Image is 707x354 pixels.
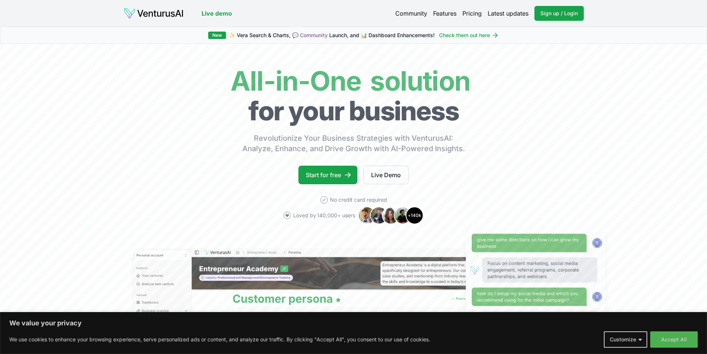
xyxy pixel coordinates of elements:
[650,331,698,348] button: Accept All
[394,207,412,224] img: Avatar 4
[208,32,226,39] div: New
[462,9,482,18] a: Pricing
[9,335,430,344] p: We use cookies to enhance your browsing experience, serve personalized ads or content, and analyz...
[298,166,357,184] a: Start for free
[433,9,456,18] a: Features
[358,207,376,224] img: Avatar 1
[439,32,499,39] a: Check them out here
[370,207,388,224] img: Avatar 2
[124,7,184,19] img: logo
[229,32,435,39] span: ✨ Vera Search & Charts, 💬 Launch, and 📊 Dashboard Enhancements!
[534,6,584,21] a: Sign up / Login
[382,207,400,224] img: Avatar 3
[488,9,528,18] a: Latest updates
[604,331,647,348] button: Customize
[540,10,578,17] span: Sign up / Login
[363,166,409,184] a: Live Demo
[300,32,328,38] a: Community
[202,9,232,18] a: Live demo
[395,9,427,18] a: Community
[9,319,698,328] p: We value your privacy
